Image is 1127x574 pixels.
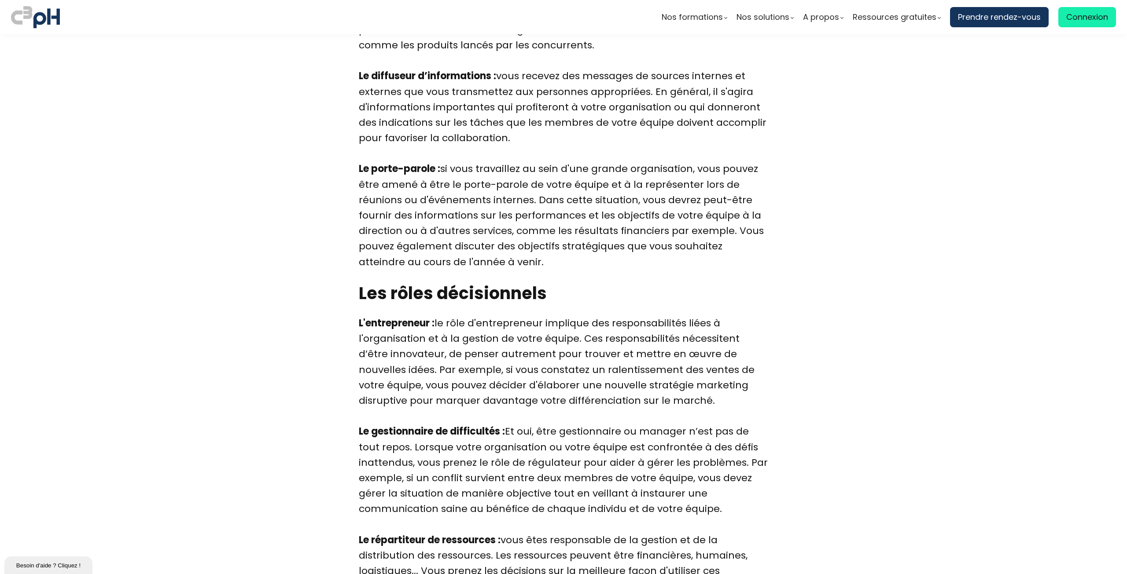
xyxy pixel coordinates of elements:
div: vous recevez des messages de sources internes et externes que vous transmettez aux personnes appr... [359,68,768,161]
b: Le diffuseur d’informations : [359,69,496,83]
span: Connexion [1066,11,1108,24]
div: Et oui, être gestionnaire ou manager n’est pas de tout repos. Lorsque votre organisation ou votre... [359,424,768,532]
h2: Les rôles décisionnels [359,282,768,304]
span: Ressources gratuites [853,11,936,24]
b: Le répartiteur de ressources : [359,533,501,547]
div: si vous travaillez au sein d'une grande organisation, vous pouvez être amené à être le porte-paro... [359,161,768,269]
img: logo C3PH [11,4,60,30]
span: Nos solutions [737,11,789,24]
b: L'entrepreneur : [359,316,435,330]
b: Le gestionnaire de difficultés : [359,424,505,438]
span: Nos formations [662,11,723,24]
div: le rôle d'entrepreneur implique des responsabilités liées à l'organisation et à la gestion de vot... [359,315,768,424]
iframe: chat widget [4,555,94,574]
span: A propos [803,11,839,24]
a: Prendre rendez-vous [950,7,1049,27]
span: Prendre rendez-vous [958,11,1041,24]
a: Connexion [1058,7,1116,27]
b: Le porte-parole : [359,162,440,175]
